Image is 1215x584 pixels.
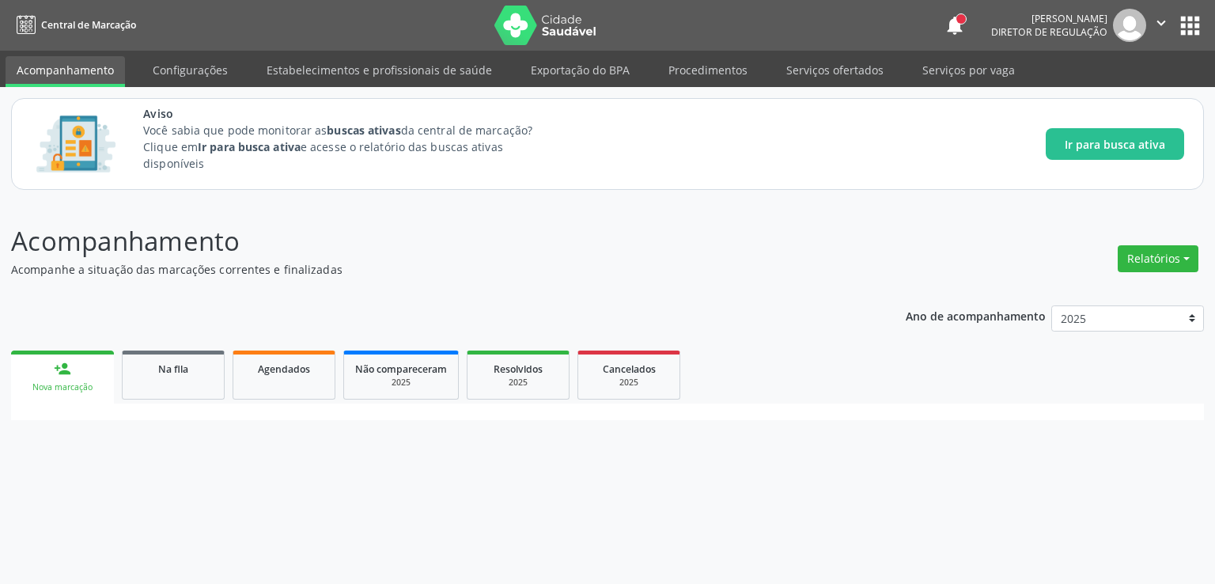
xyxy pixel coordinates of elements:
[255,56,503,84] a: Estabelecimentos e profissionais de saúde
[911,56,1026,84] a: Serviços por vaga
[479,377,558,389] div: 2025
[22,381,103,393] div: Nova marcação
[1153,14,1170,32] i: 
[1046,128,1184,160] button: Ir para busca ativa
[1176,12,1204,40] button: apps
[775,56,895,84] a: Serviços ofertados
[355,362,447,376] span: Não compareceram
[143,122,562,172] p: Você sabia que pode monitorar as da central de marcação? Clique em e acesse o relatório das busca...
[1146,9,1176,42] button: 
[991,12,1107,25] div: [PERSON_NAME]
[198,139,301,154] strong: Ir para busca ativa
[327,123,400,138] strong: buscas ativas
[906,305,1046,325] p: Ano de acompanhamento
[143,105,562,122] span: Aviso
[355,377,447,389] div: 2025
[657,56,759,84] a: Procedimentos
[158,362,188,376] span: Na fila
[54,360,71,377] div: person_add
[11,261,846,278] p: Acompanhe a situação das marcações correntes e finalizadas
[31,108,121,180] img: Imagem de CalloutCard
[494,362,543,376] span: Resolvidos
[258,362,310,376] span: Agendados
[6,56,125,87] a: Acompanhamento
[991,25,1107,39] span: Diretor de regulação
[603,362,656,376] span: Cancelados
[11,12,136,38] a: Central de Marcação
[41,18,136,32] span: Central de Marcação
[1118,245,1198,272] button: Relatórios
[1065,136,1165,153] span: Ir para busca ativa
[944,14,966,36] button: notifications
[520,56,641,84] a: Exportação do BPA
[1113,9,1146,42] img: img
[589,377,668,389] div: 2025
[11,222,846,261] p: Acompanhamento
[142,56,239,84] a: Configurações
